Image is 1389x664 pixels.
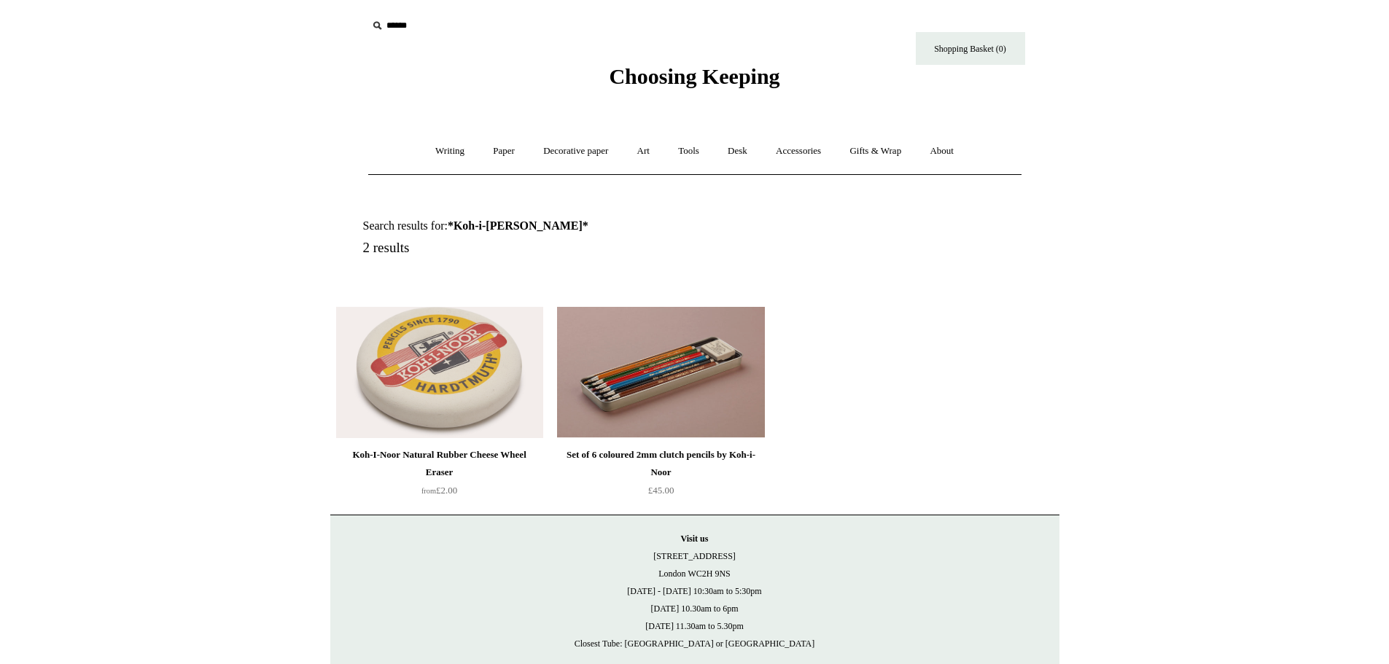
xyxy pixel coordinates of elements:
[836,132,914,171] a: Gifts & Wrap
[917,132,967,171] a: About
[363,219,712,233] h1: Search results for:
[480,132,528,171] a: Paper
[624,132,663,171] a: Art
[609,64,779,88] span: Choosing Keeping
[557,307,764,438] img: Set of 6 coloured 2mm clutch pencils by Koh-i-Noor
[763,132,834,171] a: Accessories
[557,446,764,506] a: Set of 6 coloured 2mm clutch pencils by Koh-i-Noor £45.00
[665,132,712,171] a: Tools
[530,132,621,171] a: Decorative paper
[609,76,779,86] a: Choosing Keeping
[561,446,760,481] div: Set of 6 coloured 2mm clutch pencils by Koh-i-Noor
[363,240,712,257] h5: 2 results
[336,307,543,438] a: Koh-I-Noor Natural Rubber Cheese Wheel Eraser Koh-I-Noor Natural Rubber Cheese Wheel Eraser
[448,219,588,232] strong: *Koh-i-[PERSON_NAME]*
[916,32,1025,65] a: Shopping Basket (0)
[422,132,478,171] a: Writing
[681,534,709,544] strong: Visit us
[557,307,764,438] a: Set of 6 coloured 2mm clutch pencils by Koh-i-Noor Set of 6 coloured 2mm clutch pencils by Koh-i-...
[336,446,543,506] a: Koh-I-Noor Natural Rubber Cheese Wheel Eraser from£2.00
[336,307,543,438] img: Koh-I-Noor Natural Rubber Cheese Wheel Eraser
[421,485,457,496] span: £2.00
[345,530,1045,652] p: [STREET_ADDRESS] London WC2H 9NS [DATE] - [DATE] 10:30am to 5:30pm [DATE] 10.30am to 6pm [DATE] 1...
[340,446,540,481] div: Koh-I-Noor Natural Rubber Cheese Wheel Eraser
[715,132,760,171] a: Desk
[648,485,674,496] span: £45.00
[421,487,436,495] span: from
